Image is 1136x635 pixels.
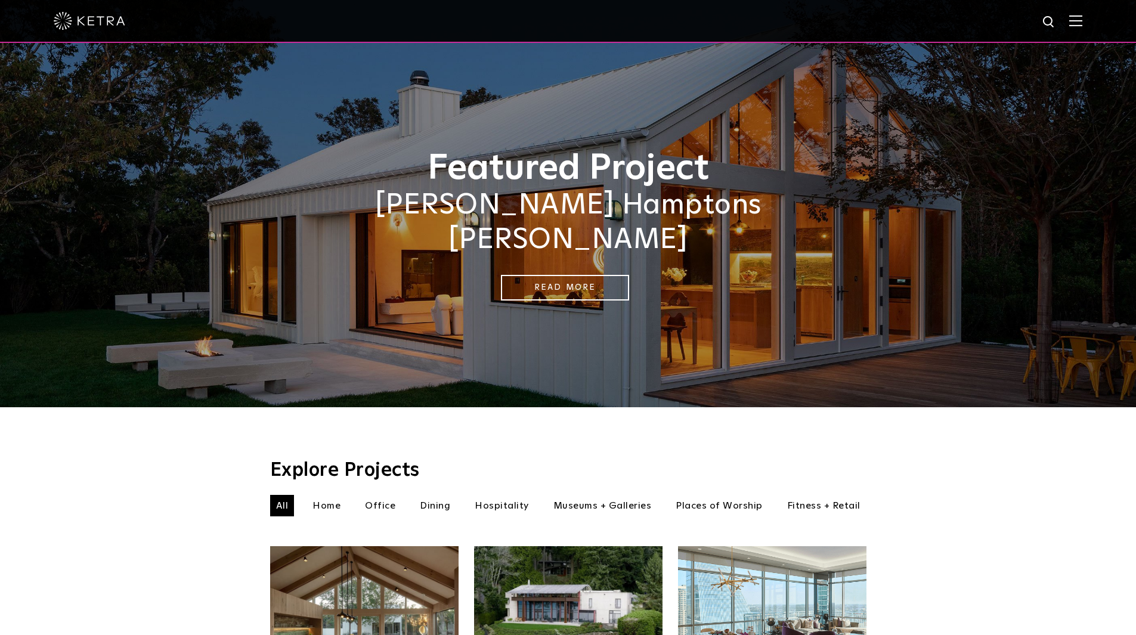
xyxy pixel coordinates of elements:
a: Read More [501,275,629,301]
li: Museums + Galleries [547,495,658,516]
li: All [270,495,295,516]
li: Fitness + Retail [781,495,866,516]
img: Hamburger%20Nav.svg [1069,15,1082,26]
h1: Featured Project [270,149,866,188]
li: Home [307,495,346,516]
li: Dining [414,495,456,516]
img: ketra-logo-2019-white [54,12,125,30]
li: Places of Worship [670,495,769,516]
img: search icon [1042,15,1057,30]
h2: [PERSON_NAME] Hamptons [PERSON_NAME] [270,188,866,257]
li: Hospitality [469,495,535,516]
h3: Explore Projects [270,461,866,480]
li: Office [359,495,401,516]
